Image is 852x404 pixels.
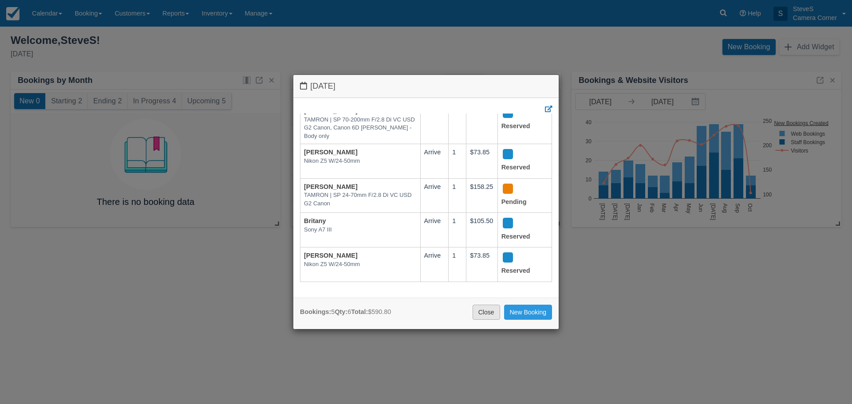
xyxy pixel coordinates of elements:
td: $158.25 [466,178,497,213]
td: $105.50 [466,213,497,247]
a: Close [473,305,500,320]
td: Arrive [420,102,449,144]
strong: Bookings: [300,308,331,315]
td: $73.85 [466,144,497,179]
div: Pending [501,182,540,209]
div: Reserved [501,148,540,175]
div: Reserved [501,106,540,133]
a: [PERSON_NAME] [304,183,358,190]
em: Nikon Z5 W/24-50mm [304,260,417,269]
td: 1 [449,144,466,179]
h4: [DATE] [300,82,552,91]
a: [PERSON_NAME] [304,149,358,156]
td: Arrive [420,213,449,247]
td: 2 [449,102,466,144]
td: 1 [449,247,466,282]
td: $73.85 [466,247,497,282]
td: Arrive [420,144,449,179]
div: 5 6 $590.80 [300,307,391,317]
em: Sony A7 III [304,226,417,234]
strong: Total: [351,308,368,315]
a: [PERSON_NAME] [304,252,358,259]
em: Nikon Z5 W/24-50mm [304,157,417,165]
a: [PERSON_NAME] [304,107,358,114]
em: TAMRON | SP 24-70mm F/2.8 Di VC USD G2 Canon [304,191,417,208]
div: Reserved [501,251,540,278]
strong: Qty: [335,308,347,315]
td: $179.35 [466,102,497,144]
a: Britany [304,217,326,224]
em: TAMRON | SP 70-200mm F/2.8 Di VC USD G2 Canon, Canon 6D [PERSON_NAME] - Body only [304,116,417,141]
td: 1 [449,213,466,247]
td: Arrive [420,178,449,213]
a: New Booking [504,305,552,320]
td: Arrive [420,247,449,282]
div: Reserved [501,216,540,243]
td: 1 [449,178,466,213]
